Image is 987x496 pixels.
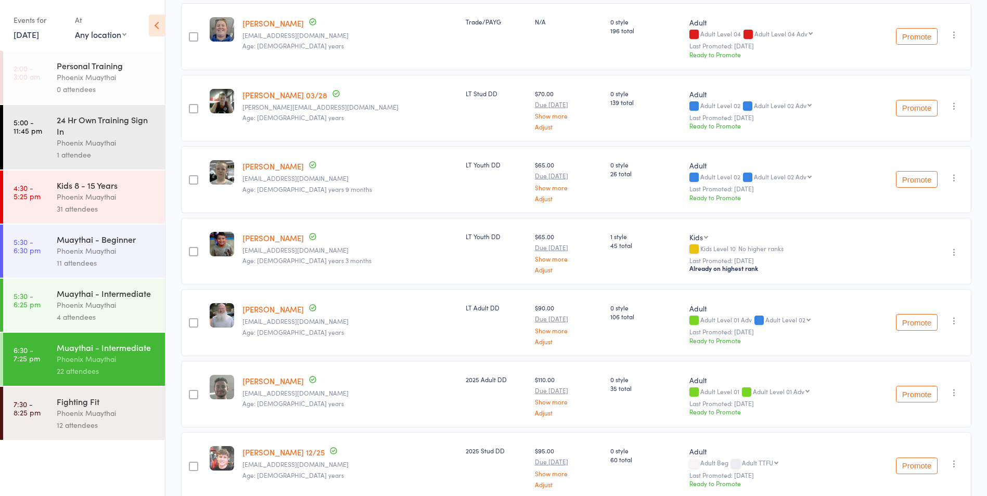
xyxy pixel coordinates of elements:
div: Adult [689,446,860,456]
span: 26 total [610,169,681,178]
a: Adjust [535,409,602,416]
div: Events for [14,11,65,29]
div: N/A [535,17,602,26]
div: 11 attendees [57,257,156,269]
div: Phoenix Muaythai [57,353,156,365]
time: 2:00 - 3:00 am [14,64,40,81]
div: $95.00 [535,446,602,487]
span: Age: [DEMOGRAPHIC_DATA] years 3 months [242,256,371,265]
div: Personal Training [57,60,156,71]
small: kimrofe@hotmail.com [242,246,457,254]
div: Adult [689,303,860,314]
small: Last Promoted: [DATE] [689,42,860,49]
div: $70.00 [535,89,602,130]
a: [PERSON_NAME] [242,304,304,315]
div: 2025 Stud DD [466,446,527,455]
span: 1 style [610,232,681,241]
span: Age: [DEMOGRAPHIC_DATA] years [242,471,344,479]
button: Promote [896,100,938,116]
time: 5:30 - 6:30 pm [14,238,41,254]
span: 0 style [610,160,681,169]
span: Age: [DEMOGRAPHIC_DATA] years [242,328,344,336]
div: Muaythai - Intermediate [57,288,156,299]
span: Age: [DEMOGRAPHIC_DATA] years [242,113,344,122]
small: Last Promoted: [DATE] [689,328,860,335]
span: 106 total [610,312,681,321]
div: Adult Level 02 [689,102,860,111]
div: Phoenix Muaythai [57,407,156,419]
small: Last Promoted: [DATE] [689,257,860,264]
a: [PERSON_NAME] [242,375,304,386]
div: LT Youth DD [466,232,527,241]
div: Adult Level 02 Adv [754,102,806,109]
div: Adult Level 04 Adv [754,30,807,37]
span: 0 style [610,17,681,26]
small: sophyoung@gmail.com [242,175,457,182]
img: image1722655395.png [210,17,234,42]
div: Already on highest rank [689,264,860,272]
div: Phoenix Muaythai [57,71,156,83]
small: katelangenhorst@hotmail.com [242,32,457,39]
div: Phoenix Muaythai [57,299,156,311]
time: 4:30 - 5:25 pm [14,184,41,200]
small: Due [DATE] [535,172,602,179]
div: Ready to Promote [689,121,860,130]
div: Phoenix Muaythai [57,191,156,203]
small: Due [DATE] [535,101,602,108]
a: 6:30 -7:25 pmMuaythai - IntermediatePhoenix Muaythai22 attendees [3,333,165,386]
button: Promote [896,171,938,188]
a: [PERSON_NAME] 03/28 [242,89,327,100]
div: Adult [689,89,860,99]
div: $90.00 [535,303,602,344]
span: 60 total [610,455,681,464]
span: Age: [DEMOGRAPHIC_DATA] years 9 months [242,185,372,193]
a: Adjust [535,195,602,202]
a: 7:30 -8:25 pmFighting FitPhoenix Muaythai12 attendees [3,387,165,440]
div: Phoenix Muaythai [57,137,156,149]
a: 4:30 -5:25 pmKids 8 - 15 YearsPhoenix Muaythai31 attendees [3,171,165,224]
small: Last Promoted: [DATE] [689,400,860,407]
small: Last Promoted: [DATE] [689,472,860,479]
div: Phoenix Muaythai [57,245,156,257]
div: Adult Level 02 Adv [754,173,806,180]
small: Due [DATE] [535,387,602,394]
span: 0 style [610,303,681,312]
small: Last Promoted: [DATE] [689,114,860,121]
a: Show more [535,398,602,405]
small: Due [DATE] [535,458,602,465]
small: kyle.scholtz5@gmail.com [242,103,457,111]
div: Ready to Promote [689,50,860,59]
small: Last Promoted: [DATE] [689,185,860,192]
div: Adult Level 01 [689,388,860,397]
div: Ready to Promote [689,193,860,202]
span: 45 total [610,241,681,250]
span: 196 total [610,26,681,35]
div: 24 Hr Own Training Sign In [57,114,156,137]
time: 6:30 - 7:25 pm [14,346,40,362]
div: Adult Beg [689,459,860,468]
time: 5:30 - 6:25 pm [14,292,41,308]
div: Muaythai - Beginner [57,233,156,245]
div: $110.00 [535,375,602,416]
div: Fighting Fit [57,396,156,407]
div: Kids [689,232,703,242]
span: Age: [DEMOGRAPHIC_DATA] years [242,399,344,408]
a: [PERSON_NAME] [242,18,304,29]
a: Show more [535,470,602,477]
span: Age: [DEMOGRAPHIC_DATA] years [242,41,344,50]
a: 5:00 -11:45 pm24 Hr Own Training Sign InPhoenix Muaythai1 attendee [3,105,165,169]
a: [DATE] [14,29,39,40]
div: 1 attendee [57,149,156,161]
div: 31 attendees [57,203,156,215]
a: [PERSON_NAME] [242,232,304,243]
div: Adult [689,160,860,171]
div: Ready to Promote [689,336,860,345]
img: image1738562810.png [210,375,234,399]
small: Due [DATE] [535,244,602,251]
div: Any location [75,29,126,40]
div: 22 attendees [57,365,156,377]
span: 0 style [610,446,681,455]
div: 12 attendees [57,419,156,431]
div: Adult TTFU [742,459,773,466]
div: 4 attendees [57,311,156,323]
